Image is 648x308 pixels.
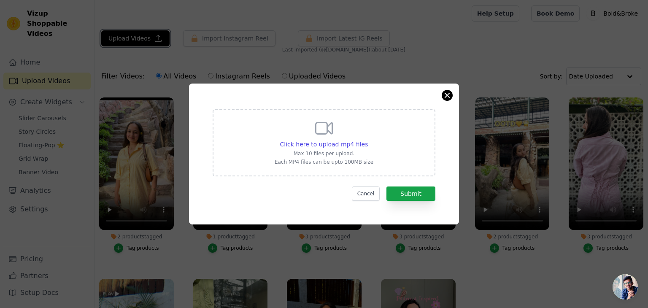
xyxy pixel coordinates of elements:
button: Cancel [352,186,380,201]
button: Close modal [442,90,452,100]
button: Submit [386,186,435,201]
p: Max 10 files per upload. [275,150,373,157]
div: Open chat [613,274,638,300]
span: Click here to upload mp4 files [280,141,368,148]
p: Each MP4 files can be upto 100MB size [275,159,373,165]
